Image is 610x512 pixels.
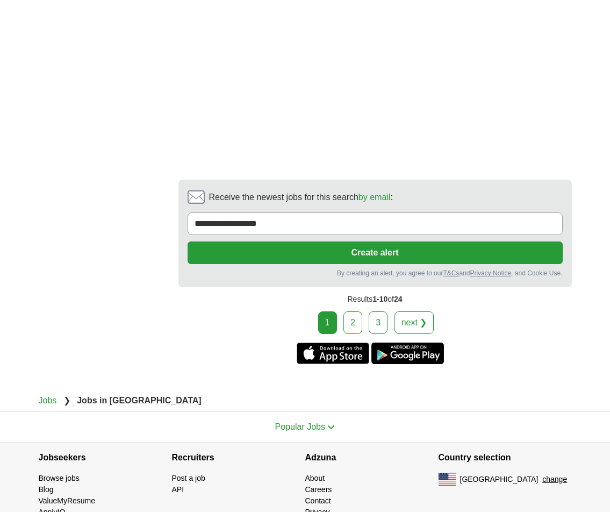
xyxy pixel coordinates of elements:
a: Get the iPhone app [297,343,369,364]
a: Jobs [39,396,57,405]
strong: Jobs in [GEOGRAPHIC_DATA] [77,396,201,405]
a: Get the Android app [371,343,444,364]
button: change [542,474,567,485]
button: Create alert [188,241,563,264]
a: Contact [305,496,331,505]
a: 3 [369,311,387,334]
span: Popular Jobs [275,422,325,431]
a: ValueMyResume [39,496,96,505]
div: By creating an alert, you agree to our and , and Cookie Use. [188,268,563,278]
h4: Country selection [439,443,572,473]
div: Results of [178,287,572,311]
a: Blog [39,485,54,494]
a: next ❯ [394,311,434,334]
span: 24 [394,295,403,303]
a: Careers [305,485,332,494]
div: 1 [318,311,337,334]
a: Privacy Notice [470,269,511,277]
span: 1-10 [372,295,387,303]
span: [GEOGRAPHIC_DATA] [460,474,539,485]
a: by email [358,193,391,202]
span: Receive the newest jobs for this search : [209,191,393,204]
a: 2 [343,311,362,334]
a: About [305,474,325,482]
img: toggle icon [327,425,335,430]
a: Browse jobs [39,474,80,482]
img: US flag [439,473,456,486]
span: ❯ [63,396,70,405]
a: T&Cs [443,269,459,277]
a: Post a job [172,474,205,482]
a: API [172,485,184,494]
